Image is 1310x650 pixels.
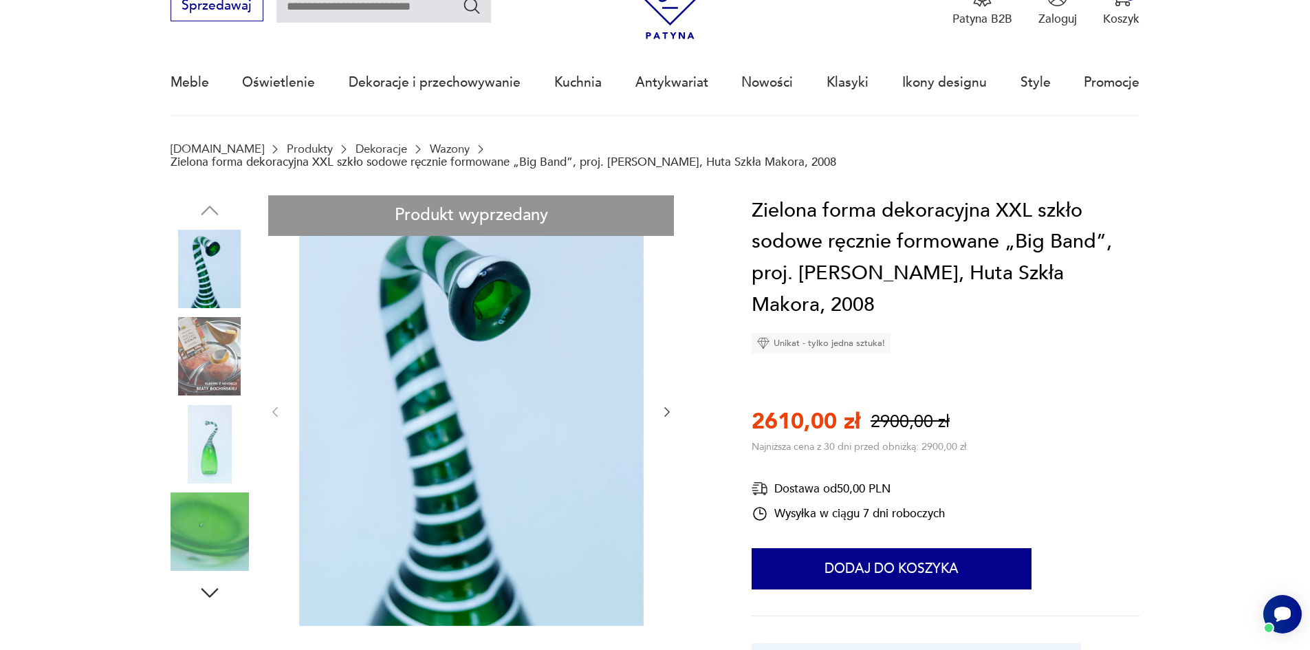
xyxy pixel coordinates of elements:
img: Ikona dostawy [752,480,768,497]
a: Style [1020,51,1051,114]
a: Klasyki [827,51,869,114]
button: Dodaj do koszyka [752,548,1031,589]
a: Wazony [430,142,470,155]
p: Zielona forma dekoracyjna XXL szkło sodowe ręcznie formowane „Big Band”, proj. [PERSON_NAME], Hut... [171,155,836,169]
p: Patyna B2B [952,11,1012,27]
a: Ikony designu [902,51,987,114]
a: Produkty [287,142,333,155]
div: Produkt wyprzedany [268,195,674,236]
a: Dekoracje [356,142,407,155]
p: Zaloguj [1038,11,1077,27]
a: Sprzedawaj [171,1,263,12]
img: Ikona diamentu [757,337,769,349]
img: Zdjęcie produktu Zielona forma dekoracyjna XXL szkło sodowe ręcznie formowane „Big Band”, proj. J... [299,195,644,626]
p: Najniższa cena z 30 dni przed obniżką: 2900,00 zł [752,440,966,453]
a: Dekoracje i przechowywanie [349,51,521,114]
a: Nowości [741,51,793,114]
h1: Zielona forma dekoracyjna XXL szkło sodowe ręcznie formowane „Big Band”, proj. [PERSON_NAME], Hut... [752,195,1139,321]
p: Koszyk [1103,11,1139,27]
a: [DOMAIN_NAME] [171,142,264,155]
div: Wysyłka w ciągu 7 dni roboczych [752,506,945,522]
div: Unikat - tylko jedna sztuka! [752,333,891,354]
iframe: Smartsupp widget button [1263,595,1302,633]
p: 2610,00 zł [752,407,860,437]
img: Zdjęcie produktu Zielona forma dekoracyjna XXL szkło sodowe ręcznie formowane „Big Band”, proj. J... [171,317,249,396]
a: Antykwariat [635,51,708,114]
a: Promocje [1084,51,1139,114]
img: Zdjęcie produktu Zielona forma dekoracyjna XXL szkło sodowe ręcznie formowane „Big Band”, proj. J... [171,405,249,484]
a: Meble [171,51,209,114]
img: Zdjęcie produktu Zielona forma dekoracyjna XXL szkło sodowe ręcznie formowane „Big Band”, proj. J... [171,230,249,308]
p: 2900,00 zł [871,410,950,434]
a: Kuchnia [554,51,602,114]
img: Zdjęcie produktu Zielona forma dekoracyjna XXL szkło sodowe ręcznie formowane „Big Band”, proj. J... [171,492,249,571]
div: Dostawa od 50,00 PLN [752,480,945,497]
a: Oświetlenie [242,51,315,114]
